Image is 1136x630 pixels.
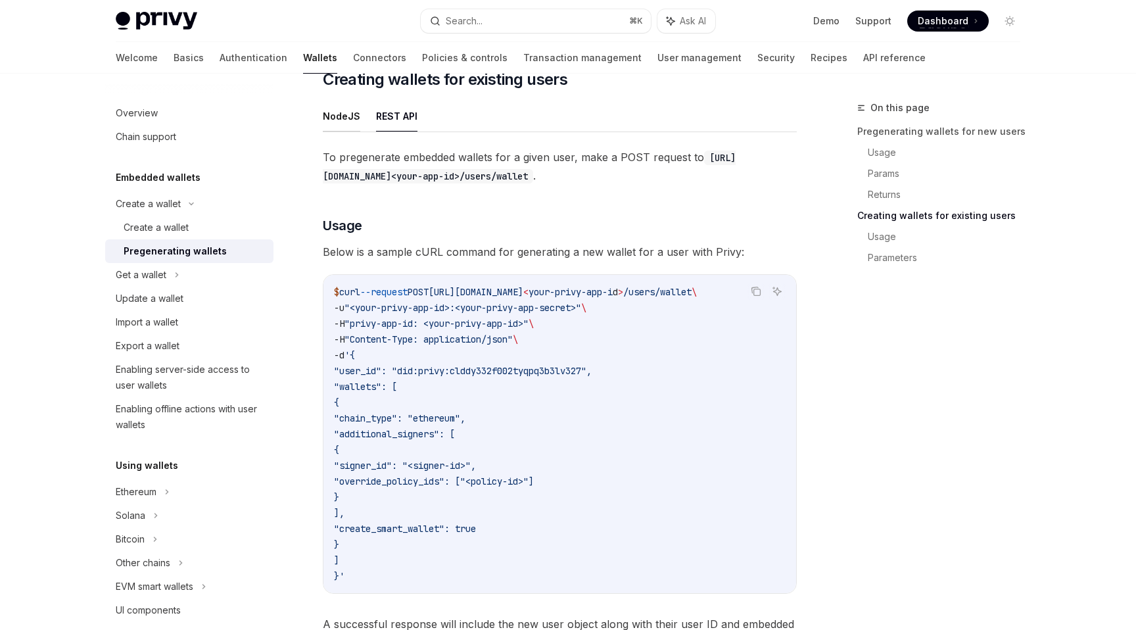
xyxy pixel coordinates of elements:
[360,286,408,298] span: --request
[623,286,692,298] span: /users/wallet
[124,243,227,259] div: Pregenerating wallets
[334,397,339,408] span: {
[811,42,847,74] a: Recipes
[116,267,166,283] div: Get a wallet
[863,42,926,74] a: API reference
[116,170,201,185] h5: Embedded wallets
[105,598,273,622] a: UI components
[422,42,508,74] a: Policies & controls
[334,428,455,440] span: "additional_signers": [
[523,286,529,298] span: <
[105,310,273,334] a: Import a wallet
[657,9,715,33] button: Ask AI
[868,247,1031,268] a: Parameters
[105,397,273,437] a: Enabling offline actions with user wallets
[769,283,786,300] button: Ask AI
[339,286,360,298] span: curl
[334,523,476,535] span: "create_smart_wallet": true
[344,302,581,314] span: "<your-privy-app-id>:<your-privy-app-secret>"
[116,579,193,594] div: EVM smart wallets
[105,125,273,149] a: Chain support
[334,475,534,487] span: "override_policy_ids": ["<policy-id>"]
[999,11,1020,32] button: Toggle dark mode
[429,286,523,298] span: [URL][DOMAIN_NAME]
[868,163,1031,184] a: Params
[334,333,344,345] span: -H
[116,12,197,30] img: light logo
[334,302,344,314] span: -u
[581,302,586,314] span: \
[680,14,706,28] span: Ask AI
[334,412,465,424] span: "chain_type": "ethereum",
[303,42,337,74] a: Wallets
[757,42,795,74] a: Security
[116,602,181,618] div: UI components
[334,491,339,503] span: }
[116,362,266,393] div: Enabling server-side access to user wallets
[334,318,344,329] span: -H
[747,283,765,300] button: Copy the contents from the code block
[116,338,179,354] div: Export a wallet
[116,42,158,74] a: Welcome
[116,508,145,523] div: Solana
[116,129,176,145] div: Chain support
[174,42,204,74] a: Basics
[868,226,1031,247] a: Usage
[105,239,273,263] a: Pregenerating wallets
[408,286,429,298] span: POST
[116,196,181,212] div: Create a wallet
[692,286,697,298] span: \
[116,555,170,571] div: Other chains
[629,16,643,26] span: ⌘ K
[116,531,145,547] div: Bitcoin
[323,216,362,235] span: Usage
[344,318,529,329] span: "privy-app-id: <your-privy-app-id>"
[105,101,273,125] a: Overview
[323,148,797,185] span: To pregenerate embedded wallets for a given user, make a POST request to .
[334,507,344,519] span: ],
[857,121,1031,142] a: Pregenerating wallets for new users
[855,14,891,28] a: Support
[446,13,483,29] div: Search...
[116,291,183,306] div: Update a wallet
[353,42,406,74] a: Connectors
[105,358,273,397] a: Enabling server-side access to user wallets
[376,101,417,132] button: REST API
[868,142,1031,163] a: Usage
[613,286,618,298] span: d
[105,287,273,310] a: Update a wallet
[657,42,742,74] a: User management
[344,349,355,361] span: '{
[907,11,989,32] a: Dashboard
[116,105,158,121] div: Overview
[334,349,344,361] span: -d
[513,333,518,345] span: \
[116,484,156,500] div: Ethereum
[334,539,339,550] span: }
[116,458,178,473] h5: Using wallets
[868,184,1031,205] a: Returns
[334,365,592,377] span: "user_id": "did:privy:clddy332f002tyqpq3b3lv327",
[529,318,534,329] span: \
[124,220,189,235] div: Create a wallet
[334,286,339,298] span: $
[116,401,266,433] div: Enabling offline actions with user wallets
[523,42,642,74] a: Transaction management
[334,444,339,456] span: {
[344,333,513,345] span: "Content-Type: application/json"
[421,9,651,33] button: Search...⌘K
[105,334,273,358] a: Export a wallet
[323,101,360,132] button: NodeJS
[334,570,344,582] span: }'
[334,381,397,393] span: "wallets": [
[618,286,623,298] span: >
[334,554,339,566] span: ]
[323,243,797,261] span: Below is a sample cURL command for generating a new wallet for a user with Privy:
[105,216,273,239] a: Create a wallet
[529,286,613,298] span: your-privy-app-i
[918,14,968,28] span: Dashboard
[323,69,567,90] span: Creating wallets for existing users
[334,460,476,472] span: "signer_id": "<signer-id>",
[857,205,1031,226] a: Creating wallets for existing users
[220,42,287,74] a: Authentication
